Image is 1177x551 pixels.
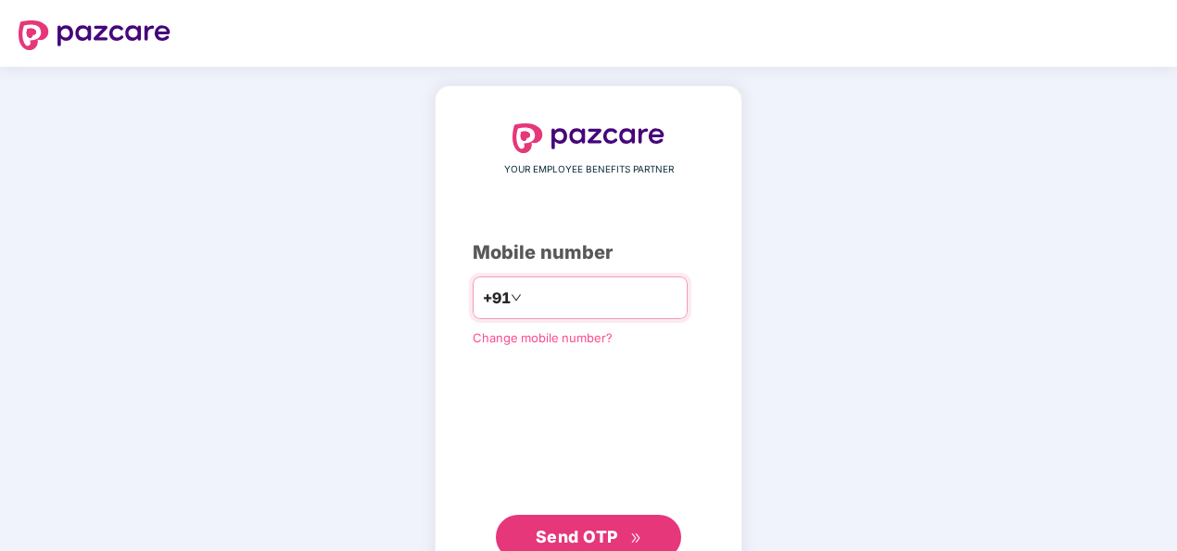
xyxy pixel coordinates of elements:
span: Send OTP [536,527,618,546]
span: YOUR EMPLOYEE BENEFITS PARTNER [504,162,674,177]
img: logo [19,20,171,50]
span: double-right [630,532,642,545]
a: Change mobile number? [473,330,613,345]
span: +91 [483,287,511,310]
div: Mobile number [473,238,704,267]
span: down [511,292,522,303]
img: logo [513,123,664,153]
